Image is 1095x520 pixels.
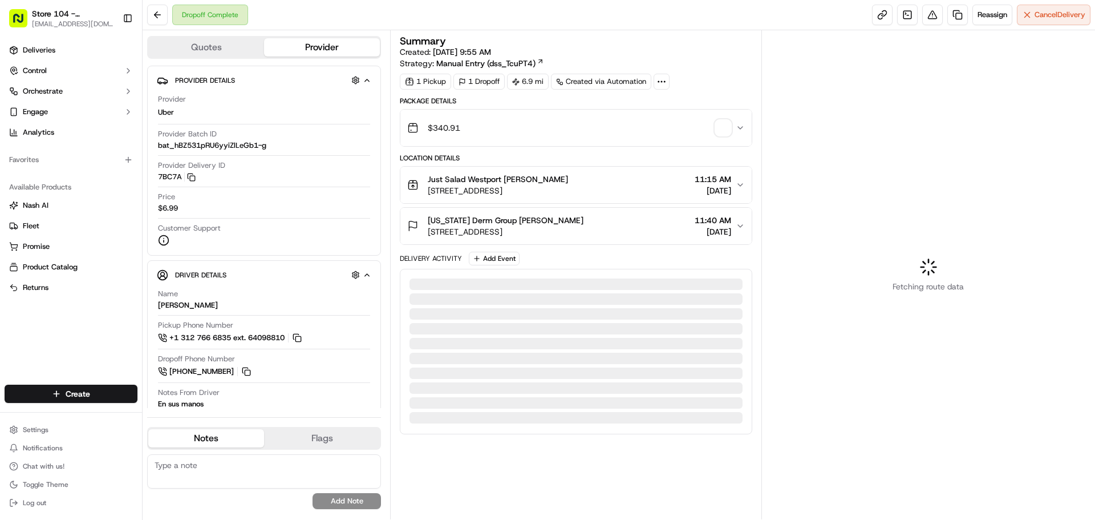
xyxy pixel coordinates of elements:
[157,71,371,90] button: Provider Details
[175,76,235,85] span: Provider Details
[158,320,233,330] span: Pickup Phone Number
[453,74,505,90] div: 1 Dropoff
[5,458,137,474] button: Chat with us!
[23,221,39,231] span: Fleet
[158,94,186,104] span: Provider
[158,140,266,151] span: bat_hBZ531pRU6yyiZlLeGb1-g
[23,283,48,293] span: Returns
[148,38,264,57] button: Quotes
[23,45,55,55] span: Deliveries
[436,58,536,69] span: Manual Entry (dss_TcuPT4)
[5,217,137,235] button: Fleet
[428,122,460,134] span: $340.91
[23,480,68,489] span: Toggle Theme
[158,365,253,378] a: [PHONE_NUMBER]
[5,422,137,438] button: Settings
[893,281,964,292] span: Fetching route data
[972,5,1012,25] button: Reassign
[169,333,285,343] span: +1 312 766 6835 ext. 64098810
[9,262,133,272] a: Product Catalog
[158,172,196,182] button: 7BC7A
[5,5,118,32] button: Store 104 - [GEOGRAPHIC_DATA] (Just Salad)[EMAIL_ADDRESS][DOMAIN_NAME]
[400,254,462,263] div: Delivery Activity
[9,283,133,293] a: Returns
[175,271,226,280] span: Driver Details
[695,226,731,237] span: [DATE]
[32,19,113,29] button: [EMAIL_ADDRESS][DOMAIN_NAME]
[5,151,137,169] div: Favorites
[551,74,651,90] a: Created via Automation
[264,429,380,448] button: Flags
[32,8,113,19] button: Store 104 - [GEOGRAPHIC_DATA] (Just Salad)
[5,440,137,456] button: Notifications
[158,388,220,398] span: Notes From Driver
[5,196,137,215] button: Nash AI
[428,174,568,185] span: Just Salad Westport [PERSON_NAME]
[5,495,137,511] button: Log out
[5,279,137,297] button: Returns
[66,388,90,400] span: Create
[5,477,137,493] button: Toggle Theme
[400,154,752,163] div: Location Details
[23,262,78,272] span: Product Catalog
[5,237,137,256] button: Promise
[5,385,137,403] button: Create
[400,96,752,106] div: Package Details
[23,498,46,507] span: Log out
[158,160,225,171] span: Provider Delivery ID
[23,66,47,76] span: Control
[9,200,133,211] a: Nash AI
[9,221,133,231] a: Fleet
[507,74,549,90] div: 6.9 mi
[23,127,54,138] span: Analytics
[695,185,731,196] span: [DATE]
[436,58,544,69] a: Manual Entry (dss_TcuPT4)
[695,215,731,226] span: 11:40 AM
[400,110,751,146] button: $340.91
[978,10,1007,20] span: Reassign
[400,74,451,90] div: 1 Pickup
[23,444,63,453] span: Notifications
[158,399,204,409] div: En sus manos
[23,107,48,117] span: Engage
[158,354,235,364] span: Dropoff Phone Number
[400,208,751,244] button: [US_STATE] Derm Group [PERSON_NAME][STREET_ADDRESS]11:40 AM[DATE]
[5,178,137,196] div: Available Products
[23,241,50,252] span: Promise
[158,332,303,344] a: +1 312 766 6835 ext. 64098810
[158,192,175,202] span: Price
[428,226,583,237] span: [STREET_ADDRESS]
[264,38,380,57] button: Provider
[5,62,137,80] button: Control
[5,103,137,121] button: Engage
[23,425,48,434] span: Settings
[5,41,137,59] a: Deliveries
[469,252,520,265] button: Add Event
[23,200,48,211] span: Nash AI
[148,429,264,448] button: Notes
[400,58,544,69] div: Strategy:
[1017,5,1090,25] button: CancelDelivery
[400,36,446,46] h3: Summary
[400,167,751,203] button: Just Salad Westport [PERSON_NAME][STREET_ADDRESS]11:15 AM[DATE]
[23,462,64,471] span: Chat with us!
[5,258,137,276] button: Product Catalog
[169,366,234,377] span: [PHONE_NUMBER]
[400,46,491,58] span: Created:
[157,265,371,284] button: Driver Details
[23,86,63,96] span: Orchestrate
[695,174,731,185] span: 11:15 AM
[158,107,174,118] span: Uber
[9,241,133,252] a: Promise
[428,215,583,226] span: [US_STATE] Derm Group [PERSON_NAME]
[158,203,178,213] span: $6.99
[428,185,568,196] span: [STREET_ADDRESS]
[1035,10,1085,20] span: Cancel Delivery
[5,82,137,100] button: Orchestrate
[158,129,217,139] span: Provider Batch ID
